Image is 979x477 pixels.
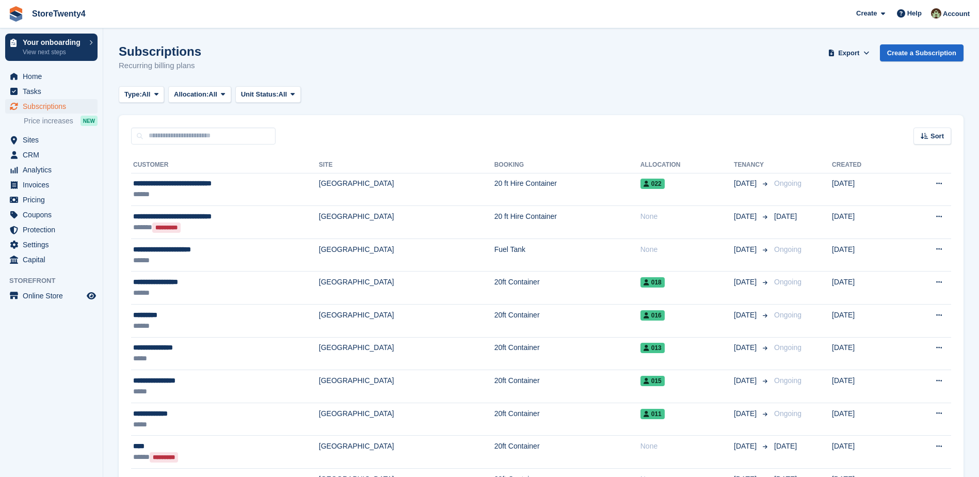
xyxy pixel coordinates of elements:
[23,208,85,222] span: Coupons
[23,148,85,162] span: CRM
[174,89,208,100] span: Allocation:
[319,305,494,338] td: [GEOGRAPHIC_DATA]
[208,89,217,100] span: All
[319,173,494,206] td: [GEOGRAPHIC_DATA]
[494,239,640,272] td: Fuel Tank
[774,442,797,450] span: [DATE]
[5,34,98,61] a: Your onboarding View next steps
[319,239,494,272] td: [GEOGRAPHIC_DATA]
[832,337,901,370] td: [DATE]
[930,131,944,141] span: Sort
[5,208,98,222] a: menu
[774,278,801,286] span: Ongoing
[119,86,164,103] button: Type: All
[319,370,494,403] td: [GEOGRAPHIC_DATA]
[838,48,859,58] span: Export
[907,8,922,19] span: Help
[5,178,98,192] a: menu
[832,436,901,469] td: [DATE]
[494,173,640,206] td: 20 ft Hire Container
[832,173,901,206] td: [DATE]
[5,163,98,177] a: menu
[5,133,98,147] a: menu
[119,60,201,72] p: Recurring billing plans
[640,157,734,173] th: Allocation
[734,244,759,255] span: [DATE]
[494,370,640,403] td: 20ft Container
[832,157,901,173] th: Created
[5,237,98,252] a: menu
[319,157,494,173] th: Site
[640,409,665,419] span: 011
[23,237,85,252] span: Settings
[832,206,901,239] td: [DATE]
[774,245,801,253] span: Ongoing
[494,206,640,239] td: 20 ft Hire Container
[241,89,279,100] span: Unit Status:
[774,212,797,220] span: [DATE]
[494,157,640,173] th: Booking
[23,99,85,114] span: Subscriptions
[23,178,85,192] span: Invoices
[640,310,665,321] span: 016
[28,5,90,22] a: StoreTwenty4
[943,9,970,19] span: Account
[640,211,734,222] div: None
[5,69,98,84] a: menu
[23,163,85,177] span: Analytics
[774,179,801,187] span: Ongoing
[5,222,98,237] a: menu
[5,99,98,114] a: menu
[319,206,494,239] td: [GEOGRAPHIC_DATA]
[5,148,98,162] a: menu
[85,290,98,302] a: Preview store
[119,44,201,58] h1: Subscriptions
[640,376,665,386] span: 015
[640,244,734,255] div: None
[832,403,901,436] td: [DATE]
[832,305,901,338] td: [DATE]
[319,272,494,305] td: [GEOGRAPHIC_DATA]
[734,310,759,321] span: [DATE]
[279,89,287,100] span: All
[832,239,901,272] td: [DATE]
[23,193,85,207] span: Pricing
[23,39,84,46] p: Your onboarding
[640,441,734,452] div: None
[640,343,665,353] span: 013
[5,193,98,207] a: menu
[319,337,494,370] td: [GEOGRAPHIC_DATA]
[235,86,301,103] button: Unit Status: All
[774,343,801,352] span: Ongoing
[319,403,494,436] td: [GEOGRAPHIC_DATA]
[24,116,73,126] span: Price increases
[23,222,85,237] span: Protection
[826,44,872,61] button: Export
[9,276,103,286] span: Storefront
[856,8,877,19] span: Create
[734,441,759,452] span: [DATE]
[5,84,98,99] a: menu
[124,89,142,100] span: Type:
[168,86,231,103] button: Allocation: All
[880,44,964,61] a: Create a Subscription
[23,84,85,99] span: Tasks
[494,436,640,469] td: 20ft Container
[23,69,85,84] span: Home
[734,211,759,222] span: [DATE]
[8,6,24,22] img: stora-icon-8386f47178a22dfd0bd8f6a31ec36ba5ce8667c1dd55bd0f319d3a0aa187defe.svg
[832,370,901,403] td: [DATE]
[23,252,85,267] span: Capital
[774,409,801,418] span: Ongoing
[23,47,84,57] p: View next steps
[734,157,770,173] th: Tenancy
[734,375,759,386] span: [DATE]
[5,252,98,267] a: menu
[734,342,759,353] span: [DATE]
[494,272,640,305] td: 20ft Container
[131,157,319,173] th: Customer
[319,436,494,469] td: [GEOGRAPHIC_DATA]
[734,408,759,419] span: [DATE]
[23,133,85,147] span: Sites
[494,337,640,370] td: 20ft Container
